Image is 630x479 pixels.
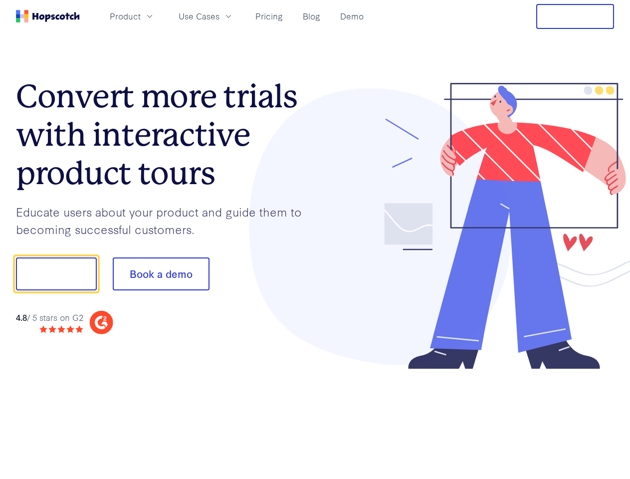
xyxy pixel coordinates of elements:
div: / 5 stars on G2 [16,311,83,324]
strong: 4.8 [16,311,27,323]
button: Use Cases [173,8,239,24]
h1: Convert more trials with interactive product tours [16,77,315,192]
a: Demo [336,8,368,24]
a: Home [16,10,80,22]
button: Product [104,8,161,24]
a: Pricing [251,8,287,24]
button: Book a demo [113,257,210,290]
a: Blog [299,8,324,24]
button: Free Trial [536,4,614,29]
span: Product [110,10,141,22]
button: Show me! [16,257,97,290]
span: Use Cases [179,10,219,22]
p: Educate users about your product and guide them to becoming successful customers. [16,203,315,238]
